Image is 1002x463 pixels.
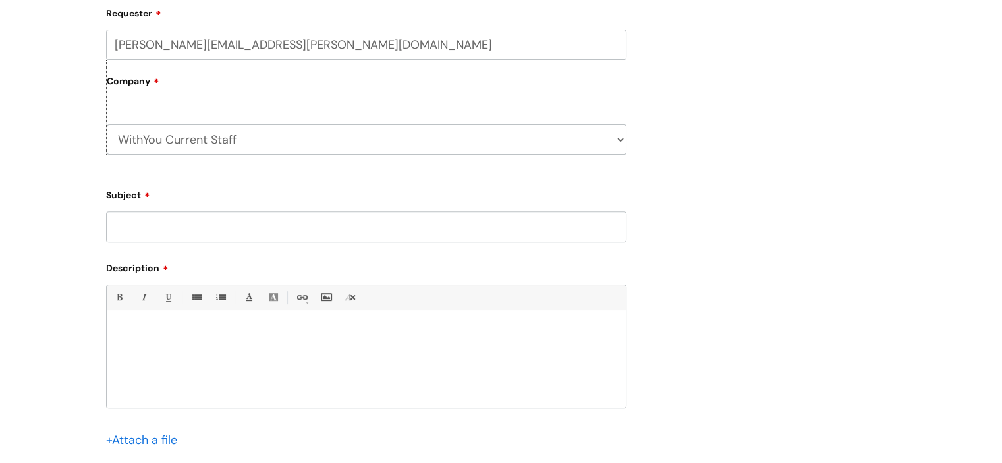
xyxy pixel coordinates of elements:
a: • Unordered List (Ctrl-Shift-7) [188,289,204,306]
a: Italic (Ctrl-I) [135,289,152,306]
a: Font Color [240,289,257,306]
label: Requester [106,3,626,19]
a: Underline(Ctrl-U) [159,289,176,306]
a: Back Color [265,289,281,306]
a: Link [293,289,310,306]
a: Insert Image... [318,289,334,306]
a: Bold (Ctrl-B) [111,289,127,306]
input: Email [106,30,626,60]
div: Attach a file [106,429,185,450]
label: Company [107,71,626,101]
a: Remove formatting (Ctrl-\) [342,289,358,306]
label: Description [106,258,626,274]
a: 1. Ordered List (Ctrl-Shift-8) [212,289,229,306]
label: Subject [106,185,626,201]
